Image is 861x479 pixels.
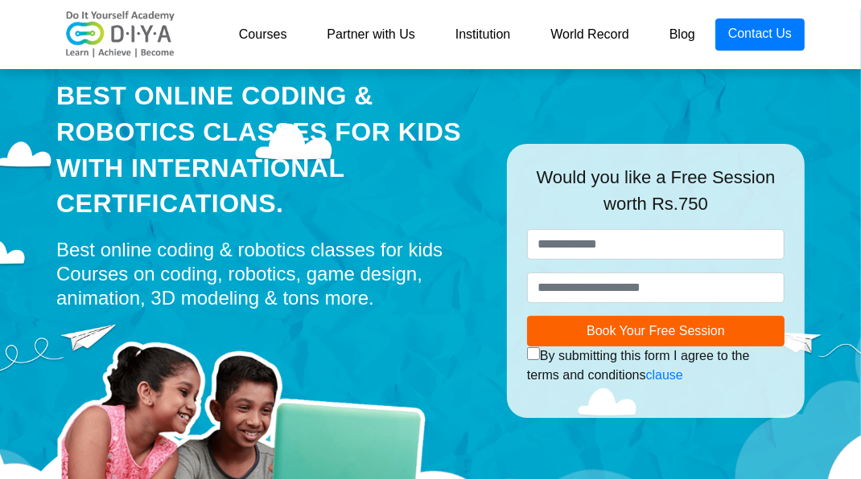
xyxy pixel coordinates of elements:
[56,238,483,310] div: Best online coding & robotics classes for kids Courses on coding, robotics, game design, animatio...
[435,18,530,51] a: Institution
[646,368,683,382] a: clause
[530,18,649,51] a: World Record
[307,18,435,51] a: Partner with Us
[649,18,715,51] a: Blog
[715,18,805,51] a: Contact Us
[219,18,307,51] a: Courses
[56,10,185,59] img: logo-v2.png
[587,324,725,338] span: Book Your Free Session
[527,346,785,385] div: By submitting this form I agree to the terms and conditions
[56,78,483,222] div: Best Online Coding & Robotics Classes for kids with International Certifications.
[527,316,785,346] button: Book Your Free Session
[527,164,785,229] div: Would you like a Free Session worth Rs.750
